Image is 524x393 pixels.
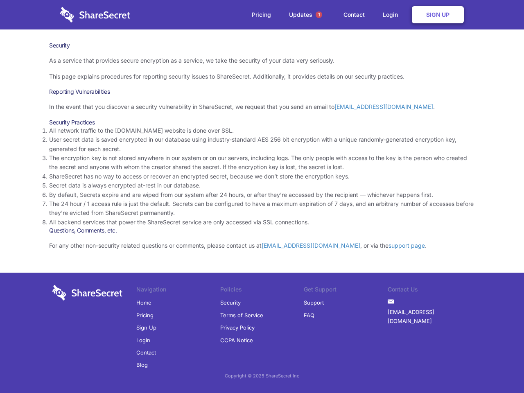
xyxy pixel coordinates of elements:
[304,285,388,296] li: Get Support
[49,72,475,81] p: This page explains procedures for reporting security issues to ShareSecret. Additionally, it prov...
[49,199,475,218] li: The 24 hour / 1 access rule is just the default. Secrets can be configured to have a maximum expi...
[335,2,373,27] a: Contact
[49,102,475,111] p: In the event that you discover a security vulnerability in ShareSecret, we request that you send ...
[388,306,472,327] a: [EMAIL_ADDRESS][DOMAIN_NAME]
[49,119,475,126] h3: Security Practices
[136,285,220,296] li: Navigation
[136,334,150,346] a: Login
[388,285,472,296] li: Contact Us
[49,135,475,154] li: User secret data is saved encrypted in our database using industry-standard AES 256 bit encryptio...
[136,321,156,334] a: Sign Up
[49,42,475,49] h1: Security
[136,359,148,371] a: Blog
[388,242,425,249] a: support page
[220,321,255,334] a: Privacy Policy
[136,346,156,359] a: Contact
[220,309,263,321] a: Terms of Service
[49,227,475,234] h3: Questions, Comments, etc.
[49,218,475,227] li: All backend services that power the ShareSecret service are only accessed via SSL connections.
[49,126,475,135] li: All network traffic to the [DOMAIN_NAME] website is done over SSL.
[304,309,314,321] a: FAQ
[220,285,304,296] li: Policies
[334,103,433,110] a: [EMAIL_ADDRESS][DOMAIN_NAME]
[244,2,279,27] a: Pricing
[49,88,475,95] h3: Reporting Vulnerabilities
[49,190,475,199] li: By default, Secrets expire and are wiped from our system after 24 hours, or after they’re accesse...
[304,296,324,309] a: Support
[136,309,154,321] a: Pricing
[375,2,410,27] a: Login
[49,181,475,190] li: Secret data is always encrypted at-rest in our database.
[52,285,122,300] img: logo-wordmark-white-trans-d4663122ce5f474addd5e946df7df03e33cb6a1c49d2221995e7729f52c070b2.svg
[49,241,475,250] p: For any other non-security related questions or comments, please contact us at , or via the .
[49,56,475,65] p: As a service that provides secure encryption as a service, we take the security of your data very...
[220,296,241,309] a: Security
[136,296,151,309] a: Home
[412,6,464,23] a: Sign Up
[49,154,475,172] li: The encryption key is not stored anywhere in our system or on our servers, including logs. The on...
[49,172,475,181] li: ShareSecret has no way to access or recover an encrypted secret, because we don’t store the encry...
[220,334,253,346] a: CCPA Notice
[60,7,130,23] img: logo-wordmark-white-trans-d4663122ce5f474addd5e946df7df03e33cb6a1c49d2221995e7729f52c070b2.svg
[316,11,322,18] span: 1
[262,242,360,249] a: [EMAIL_ADDRESS][DOMAIN_NAME]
